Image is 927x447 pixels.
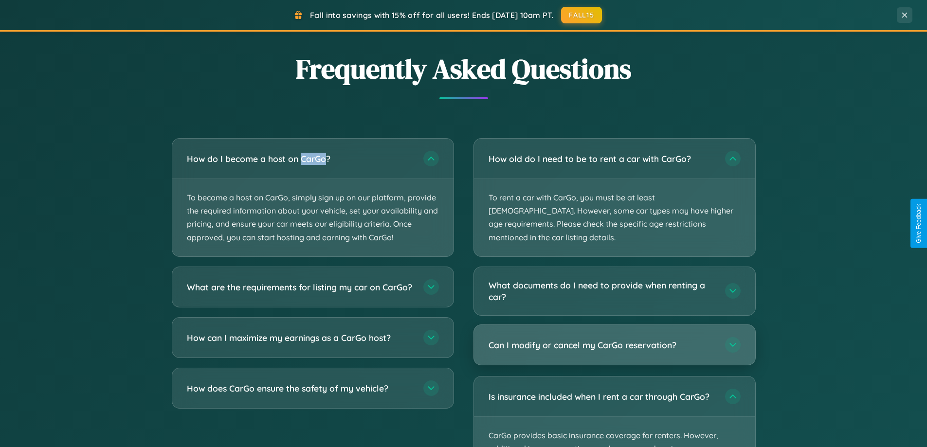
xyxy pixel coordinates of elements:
[310,10,554,20] span: Fall into savings with 15% off for all users! Ends [DATE] 10am PT.
[474,179,755,256] p: To rent a car with CarGo, you must be at least [DEMOGRAPHIC_DATA]. However, some car types may ha...
[187,153,414,165] h3: How do I become a host on CarGo?
[489,153,715,165] h3: How old do I need to be to rent a car with CarGo?
[915,204,922,243] div: Give Feedback
[187,382,414,394] h3: How does CarGo ensure the safety of my vehicle?
[561,7,602,23] button: FALL15
[489,279,715,303] h3: What documents do I need to provide when renting a car?
[172,179,454,256] p: To become a host on CarGo, simply sign up on our platform, provide the required information about...
[187,281,414,293] h3: What are the requirements for listing my car on CarGo?
[187,331,414,343] h3: How can I maximize my earnings as a CarGo host?
[489,391,715,403] h3: Is insurance included when I rent a car through CarGo?
[489,339,715,351] h3: Can I modify or cancel my CarGo reservation?
[172,50,756,88] h2: Frequently Asked Questions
